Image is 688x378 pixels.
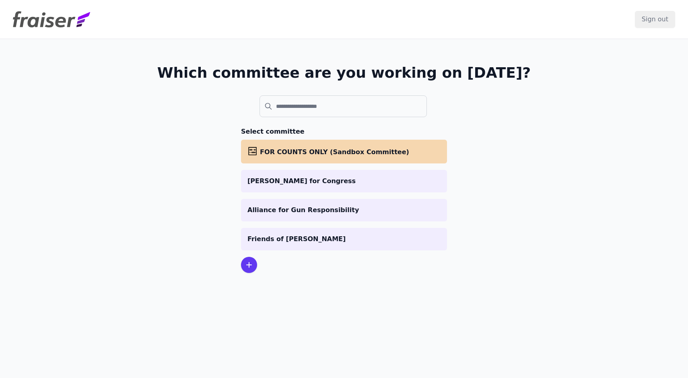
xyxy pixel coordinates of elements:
[635,11,675,28] input: Sign out
[13,11,90,27] img: Fraiser Logo
[241,228,447,250] a: Friends of [PERSON_NAME]
[241,140,447,163] a: FOR COUNTS ONLY (Sandbox Committee)
[260,148,409,156] span: FOR COUNTS ONLY (Sandbox Committee)
[247,205,441,215] p: Alliance for Gun Responsibility
[241,170,447,192] a: [PERSON_NAME] for Congress
[247,176,441,186] p: [PERSON_NAME] for Congress
[157,65,531,81] h1: Which committee are you working on [DATE]?
[247,234,441,244] p: Friends of [PERSON_NAME]
[241,127,447,136] h3: Select committee
[241,199,447,221] a: Alliance for Gun Responsibility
